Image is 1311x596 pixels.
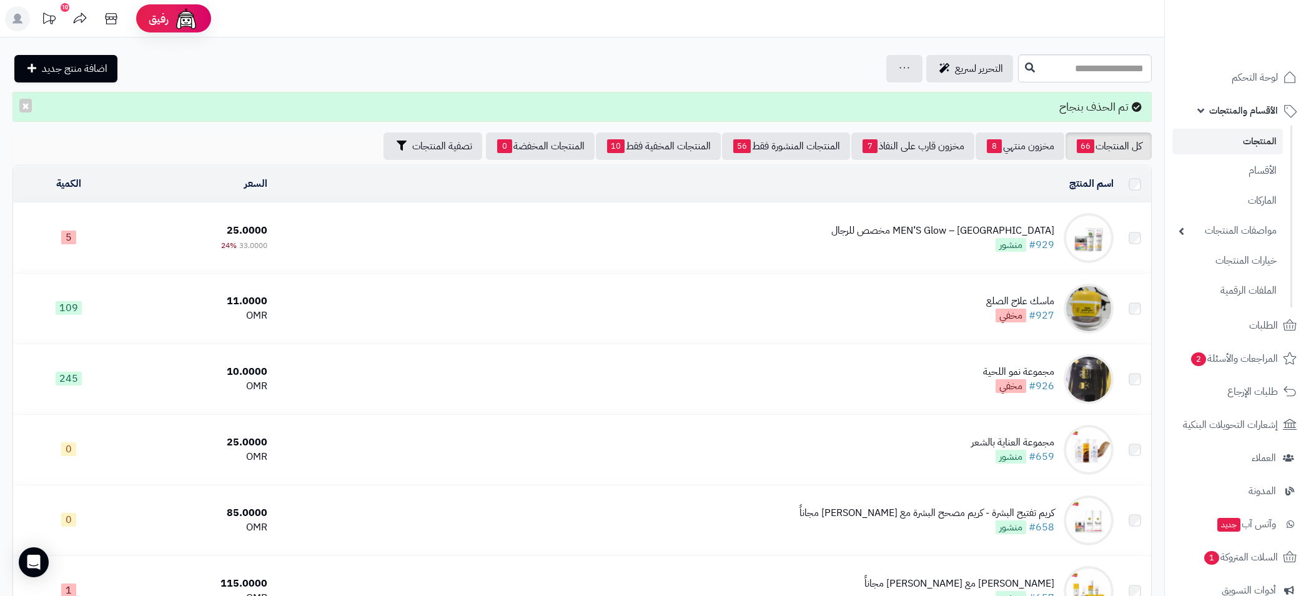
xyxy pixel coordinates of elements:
[1252,449,1276,467] span: العملاء
[1172,509,1304,539] a: وآتس آبجديد
[1064,284,1114,334] img: ماسك علاج الصلع
[244,176,267,191] a: السعر
[1172,542,1304,572] a: السلات المتروكة1
[61,231,76,244] span: 5
[863,139,878,153] span: 7
[996,520,1026,534] span: منشور
[19,99,32,112] button: ×
[61,442,76,456] span: 0
[486,132,595,160] a: المنتجات المخفضة0
[129,435,268,450] div: 25.0000
[174,6,199,31] img: ai-face.png
[976,132,1064,160] a: مخزون منتهي8
[1249,482,1276,500] span: المدونة
[497,139,512,153] span: 0
[19,547,49,577] div: Open Intercom Messenger
[1172,217,1283,244] a: مواصفات المنتجات
[61,3,69,12] div: 10
[412,139,472,154] span: تصفية المنتجات
[129,450,268,464] div: OMR
[1064,495,1114,545] img: كريم تفتيح البشرة - كريم مصحح البشرة مع ريتنول مجاناً
[1226,34,1299,60] img: logo-2.png
[1190,350,1278,367] span: المراجعات والأسئلة
[987,139,1002,153] span: 8
[955,61,1003,76] span: التحرير لسريع
[831,224,1054,238] div: MEN’S Glow – [GEOGRAPHIC_DATA] مخصص للرجال
[596,132,721,160] a: المنتجات المخفية فقط10
[239,240,267,251] span: 33.0000
[1029,379,1054,394] a: #926
[1172,410,1304,440] a: إشعارات التحويلات البنكية
[129,506,268,520] div: 85.0000
[851,132,974,160] a: مخزون قارب على النفاذ7
[56,372,82,385] span: 245
[1064,354,1114,404] img: مجموعة نمو اللحية
[733,139,751,153] span: 56
[1172,443,1304,473] a: العملاء
[1172,187,1283,214] a: الماركات
[1064,213,1114,263] img: MEN’S Glow – باكج مخصص للرجال
[983,365,1054,379] div: مجموعة نمو اللحية
[996,309,1026,322] span: مخفي
[61,513,76,527] span: 0
[1216,515,1276,533] span: وآتس آب
[926,55,1013,82] a: التحرير لسريع
[1249,317,1278,334] span: الطلبات
[56,301,82,315] span: 109
[1172,377,1304,407] a: طلبات الإرجاع
[722,132,850,160] a: المنتجات المنشورة فقط56
[129,379,268,394] div: OMR
[221,240,237,251] span: 24%
[971,435,1054,450] div: مجموعة العناية بالشعر
[1172,62,1304,92] a: لوحة التحكم
[1191,352,1206,366] span: 2
[129,365,268,379] div: 10.0000
[129,309,268,323] div: OMR
[1172,344,1304,374] a: المراجعات والأسئلة2
[12,92,1152,122] div: تم الحذف بنجاح
[42,61,107,76] span: اضافة منتج جديد
[1172,476,1304,506] a: المدونة
[1066,132,1152,160] a: كل المنتجات66
[1172,310,1304,340] a: الطلبات
[1029,449,1054,464] a: #659
[1204,551,1219,565] span: 1
[1232,69,1278,86] span: لوحة التحكم
[1172,277,1283,304] a: الملفات الرقمية
[1203,549,1278,566] span: السلات المتروكة
[1029,520,1054,535] a: #658
[1217,518,1240,532] span: جديد
[799,506,1054,520] div: كريم تفتيح البشرة - كريم مصحح البشرة مع [PERSON_NAME] مجاناً
[1172,157,1283,184] a: الأقسام
[996,238,1026,252] span: منشور
[149,11,169,26] span: رفيق
[1069,176,1114,191] a: اسم المنتج
[1077,139,1094,153] span: 66
[14,55,117,82] a: اضافة منتج جديد
[1209,102,1278,119] span: الأقسام والمنتجات
[129,577,268,591] div: 115.0000
[1183,416,1278,434] span: إشعارات التحويلات البنكية
[129,520,268,535] div: OMR
[986,294,1054,309] div: ماسك علاج الصلع
[996,379,1026,393] span: مخفي
[56,176,81,191] a: الكمية
[1227,383,1278,400] span: طلبات الإرجاع
[1064,425,1114,475] img: مجموعة العناية بالشعر
[33,6,64,34] a: تحديثات المنصة
[607,139,625,153] span: 10
[864,577,1054,591] div: [PERSON_NAME] مع [PERSON_NAME] مجاناً
[129,294,268,309] div: 11.0000
[227,223,267,238] span: 25.0000
[1172,247,1283,274] a: خيارات المنتجات
[383,132,482,160] button: تصفية المنتجات
[1029,308,1054,323] a: #927
[1172,129,1283,154] a: المنتجات
[996,450,1026,464] span: منشور
[1029,237,1054,252] a: #929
